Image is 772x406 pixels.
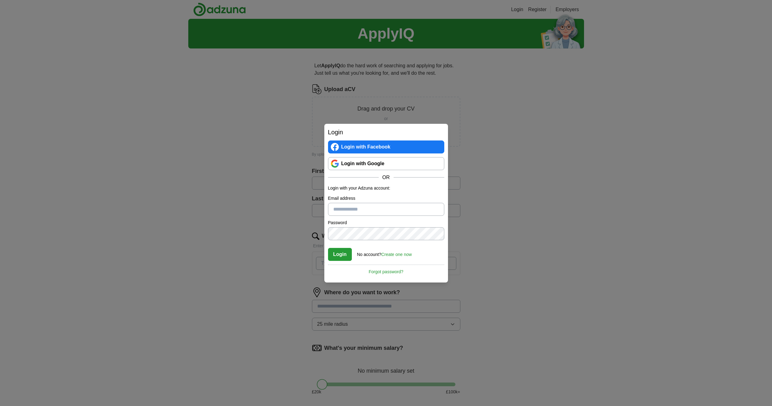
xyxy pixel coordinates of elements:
a: Login with Facebook [328,140,444,153]
label: Password [328,220,444,226]
h2: Login [328,128,444,137]
a: Create one now [381,252,412,257]
div: No account? [357,248,412,258]
button: Login [328,248,352,261]
p: Login with your Adzuna account: [328,185,444,191]
span: OR [379,174,394,181]
a: Forgot password? [328,265,444,275]
a: Login with Google [328,157,444,170]
label: Email address [328,195,444,202]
